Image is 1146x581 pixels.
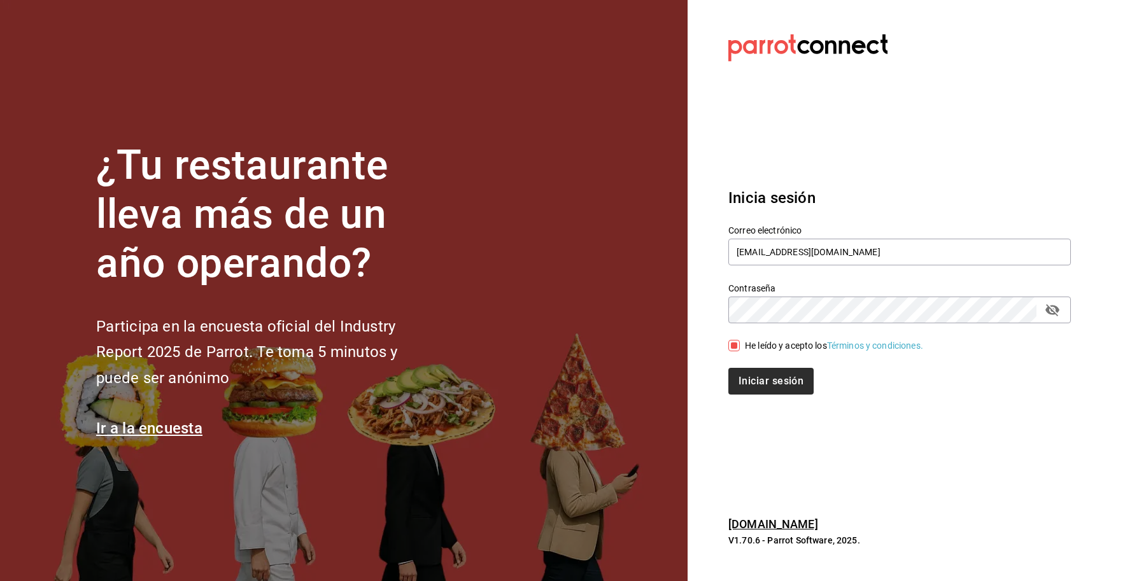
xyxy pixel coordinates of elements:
p: V1.70.6 - Parrot Software, 2025. [728,534,1071,547]
button: Iniciar sesión [728,368,814,395]
a: Términos y condiciones. [827,340,923,351]
div: He leído y acepto los [745,339,923,353]
a: Ir a la encuesta [96,419,202,437]
h3: Inicia sesión [728,186,1071,209]
h1: ¿Tu restaurante lleva más de un año operando? [96,141,440,288]
input: Ingresa tu correo electrónico [728,239,1071,265]
a: [DOMAIN_NAME] [728,517,818,531]
h2: Participa en la encuesta oficial del Industry Report 2025 de Parrot. Te toma 5 minutos y puede se... [96,314,440,391]
label: Correo electrónico [728,226,1071,235]
label: Contraseña [728,284,1071,293]
button: passwordField [1042,299,1063,321]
